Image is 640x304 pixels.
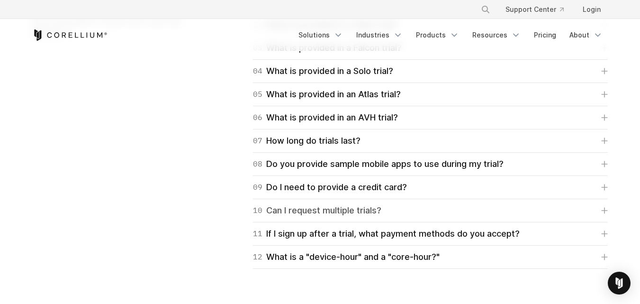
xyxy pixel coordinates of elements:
div: Open Intercom Messenger [608,272,631,295]
a: 05What is provided in an Atlas trial? [253,88,608,101]
a: 04What is provided in a Solo trial? [253,64,608,78]
div: How long do trials last? [253,134,361,147]
span: 08 [253,157,262,171]
a: 07How long do trials last? [253,134,608,147]
div: Can I request multiple trials? [253,204,381,217]
button: Search [477,1,494,18]
div: Do you provide sample mobile apps to use during my trial? [253,157,504,171]
div: Navigation Menu [469,1,608,18]
span: 09 [253,181,262,194]
div: Do I need to provide a credit card? [253,181,407,194]
span: 05 [253,88,262,101]
a: About [564,27,608,44]
a: Industries [351,27,408,44]
a: 06What is provided in an AVH trial? [253,111,608,124]
div: What is provided in a Solo trial? [253,64,393,78]
a: Login [575,1,608,18]
div: If I sign up after a trial, what payment methods do you accept? [253,227,520,240]
span: 07 [253,134,262,147]
a: 09Do I need to provide a credit card? [253,181,608,194]
a: Products [410,27,465,44]
div: What is provided in an Atlas trial? [253,88,401,101]
a: Support Center [498,1,571,18]
div: What is provided in an AVH trial? [253,111,398,124]
a: Solutions [293,27,349,44]
a: Corellium Home [32,29,108,41]
div: Navigation Menu [293,27,608,44]
a: Resources [467,27,526,44]
a: 12What is a "device-hour" and a "core-hour?" [253,250,608,264]
span: 04 [253,64,262,78]
a: 08Do you provide sample mobile apps to use during my trial? [253,157,608,171]
span: 12 [253,250,262,264]
a: Pricing [528,27,562,44]
span: 10 [253,204,262,217]
div: What is a "device-hour" and a "core-hour?" [253,250,440,264]
a: 11If I sign up after a trial, what payment methods do you accept? [253,227,608,240]
span: 06 [253,111,262,124]
span: 11 [253,227,262,240]
a: 10Can I request multiple trials? [253,204,608,217]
